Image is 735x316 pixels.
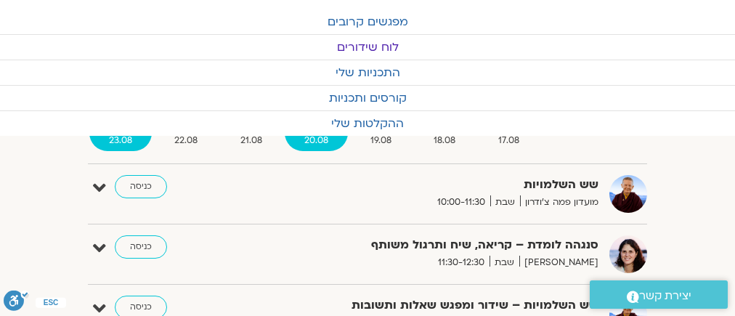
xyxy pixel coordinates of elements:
span: 21.08 [221,133,282,148]
span: 10:00-11:30 [432,195,490,210]
span: 20.08 [285,133,348,148]
a: כניסה [115,175,167,198]
strong: שש השלמויות [286,175,598,195]
span: 17.08 [479,133,539,148]
span: מועדון פמה צ'ודרון [520,195,598,210]
span: 23.08 [89,133,152,148]
a: כניסה [115,235,167,259]
span: 19.08 [351,133,411,148]
a: יצירת קשר [590,280,728,309]
span: [PERSON_NAME] [519,255,598,270]
strong: שש השלמויות – שידור ומפגש שאלות ותשובות [286,296,598,315]
span: יצירת קשר [639,286,691,306]
span: 11:30-12:30 [433,255,490,270]
span: 22.08 [155,133,217,148]
strong: סנגהה לומדת – קריאה, שיח ותרגול משותף [286,235,598,255]
span: שבת [490,195,520,210]
span: 18.08 [414,133,475,148]
span: שבת [490,255,519,270]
